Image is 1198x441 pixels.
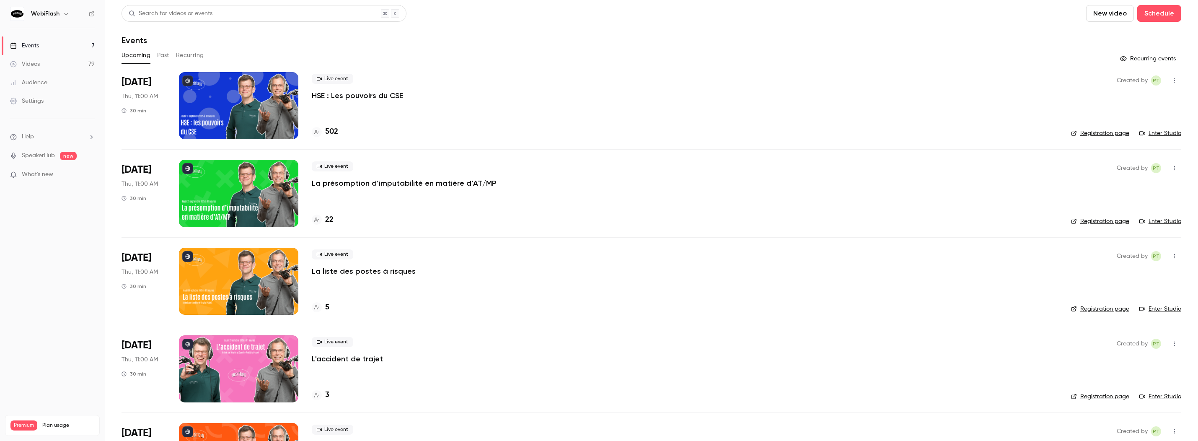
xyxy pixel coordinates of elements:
a: Registration page [1071,305,1129,313]
div: 30 min [122,107,146,114]
span: new [60,152,77,160]
span: Live event [312,249,353,259]
span: Thu, 11:00 AM [122,180,158,188]
span: [DATE] [122,339,151,352]
h4: 3 [325,389,329,401]
h6: WebiFlash [31,10,60,18]
div: Oct 23 Thu, 11:00 AM (Europe/Paris) [122,335,166,402]
div: 30 min [122,195,146,202]
span: [DATE] [122,426,151,440]
a: Enter Studio [1139,129,1181,137]
span: Pauline TERRIEN [1151,426,1161,436]
span: Pauline TERRIEN [1151,75,1161,86]
span: Pauline TERRIEN [1151,163,1161,173]
a: La présomption d’imputabilité en matière d’AT/MP [312,178,496,188]
h4: 5 [325,302,329,313]
span: PT [1153,426,1159,436]
a: 3 [312,389,329,401]
div: 30 min [122,371,146,377]
button: Schedule [1137,5,1181,22]
button: Recurring events [1116,52,1181,65]
a: HSE : Les pouvoirs du CSE [312,91,403,101]
div: Oct 9 Thu, 11:00 AM (Europe/Paris) [122,248,166,315]
h4: 502 [325,126,338,137]
span: Premium [10,420,37,431]
a: Enter Studio [1139,305,1181,313]
iframe: Noticeable Trigger [85,171,95,179]
span: Plan usage [42,422,94,429]
span: Live event [312,425,353,435]
a: Registration page [1071,129,1129,137]
div: 30 min [122,283,146,290]
a: L'accident de trajet [312,354,383,364]
button: Recurring [176,49,204,62]
span: Pauline TERRIEN [1151,251,1161,261]
span: PT [1153,251,1159,261]
button: Past [157,49,169,62]
a: La liste des postes à risques [312,266,416,276]
div: Videos [10,60,40,68]
a: SpeakerHub [22,151,55,160]
button: Upcoming [122,49,150,62]
div: Sep 18 Thu, 11:00 AM (Europe/Paris) [122,72,166,139]
span: Thu, 11:00 AM [122,92,158,101]
a: Enter Studio [1139,217,1181,226]
span: Help [22,132,34,141]
span: PT [1153,75,1159,86]
a: Registration page [1071,392,1129,401]
img: WebiFlash [10,7,24,21]
span: Created by [1117,426,1148,436]
div: Search for videos or events [129,9,212,18]
span: Created by [1117,163,1148,173]
div: Audience [10,78,47,87]
span: What's new [22,170,53,179]
a: 502 [312,126,338,137]
div: Settings [10,97,44,105]
span: Live event [312,337,353,347]
span: PT [1153,339,1159,349]
div: Sep 25 Thu, 11:00 AM (Europe/Paris) [122,160,166,227]
span: [DATE] [122,251,151,265]
span: Thu, 11:00 AM [122,268,158,276]
button: New video [1086,5,1134,22]
a: 22 [312,214,334,226]
span: [DATE] [122,75,151,89]
span: Created by [1117,251,1148,261]
span: Pauline TERRIEN [1151,339,1161,349]
span: Created by [1117,339,1148,349]
span: PT [1153,163,1159,173]
h1: Events [122,35,147,45]
span: Live event [312,74,353,84]
a: Enter Studio [1139,392,1181,401]
span: Live event [312,161,353,171]
span: Created by [1117,75,1148,86]
li: help-dropdown-opener [10,132,95,141]
a: Registration page [1071,217,1129,226]
div: Events [10,42,39,50]
span: [DATE] [122,163,151,176]
span: Thu, 11:00 AM [122,355,158,364]
a: 5 [312,302,329,313]
h4: 22 [325,214,334,226]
